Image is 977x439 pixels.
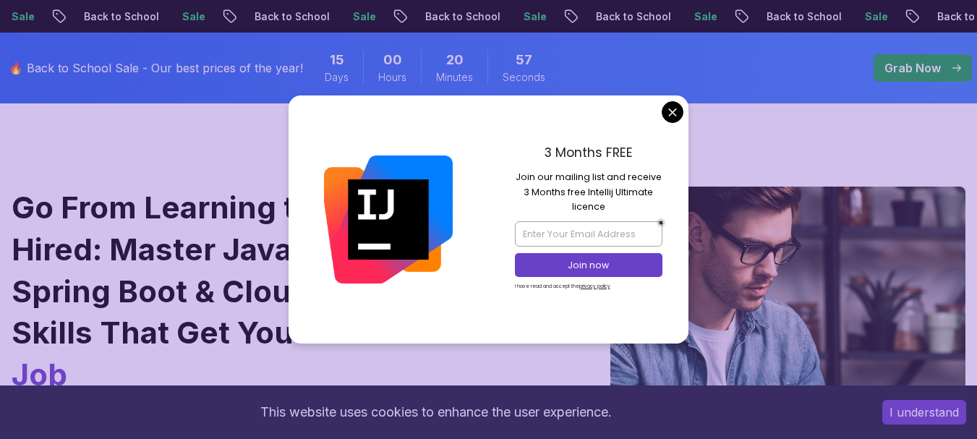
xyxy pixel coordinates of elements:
[9,59,303,77] p: 🔥 Back to School Sale - Our best prices of the year!
[378,70,406,85] span: Hours
[410,9,508,24] p: Back to School
[11,396,861,428] div: This website uses cookies to enhance the user experience.
[850,9,896,24] p: Sale
[69,9,167,24] p: Back to School
[516,50,532,70] span: 57 Seconds
[383,50,402,70] span: 0 Hours
[882,400,966,425] button: Accept cookies
[503,70,545,85] span: Seconds
[338,9,384,24] p: Sale
[12,187,396,396] h1: Go From Learning to Hired: Master Java, Spring Boot & Cloud Skills That Get You the
[330,50,344,70] span: 15 Days
[436,70,473,85] span: Minutes
[581,9,679,24] p: Back to School
[751,9,850,24] p: Back to School
[884,59,941,77] p: Grab Now
[167,9,213,24] p: Sale
[508,9,555,24] p: Sale
[446,50,464,70] span: 20 Minutes
[679,9,725,24] p: Sale
[239,9,338,24] p: Back to School
[12,356,67,393] span: Job
[325,70,349,85] span: Days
